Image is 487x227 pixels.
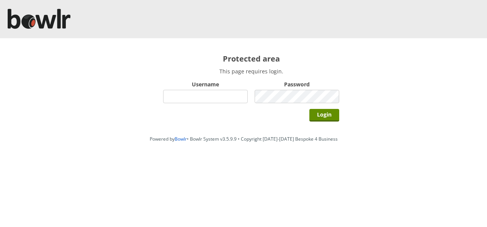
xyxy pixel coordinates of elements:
h2: Protected area [163,54,339,64]
span: Powered by • Bowlr System v3.5.9.9 • Copyright [DATE]-[DATE] Bespoke 4 Business [150,136,338,142]
input: Login [309,109,339,122]
label: Password [255,81,339,88]
a: Bowlr [175,136,187,142]
label: Username [163,81,248,88]
p: This page requires login. [163,68,339,75]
